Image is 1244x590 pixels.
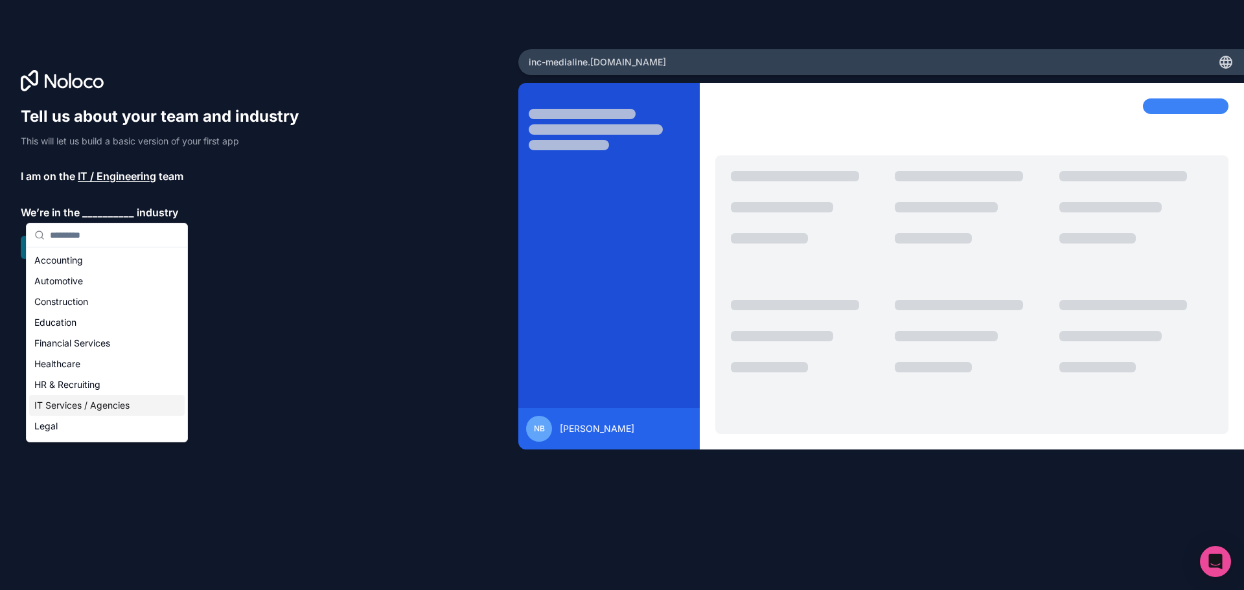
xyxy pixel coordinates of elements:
[21,205,80,220] span: We’re in the
[29,374,185,395] div: HR & Recruiting
[29,416,185,437] div: Legal
[560,422,634,435] span: [PERSON_NAME]
[21,106,311,127] h1: Tell us about your team and industry
[137,205,178,220] span: industry
[29,291,185,312] div: Construction
[1200,546,1231,577] div: Open Intercom Messenger
[29,312,185,333] div: Education
[29,437,185,457] div: Manufacturing
[29,395,185,416] div: IT Services / Agencies
[21,135,311,148] p: This will let us build a basic version of your first app
[27,247,187,442] div: Suggestions
[534,424,545,434] span: NB
[29,333,185,354] div: Financial Services
[78,168,156,184] span: IT / Engineering
[29,250,185,271] div: Accounting
[29,271,185,291] div: Automotive
[529,56,666,69] span: inc-medialine .[DOMAIN_NAME]
[159,168,183,184] span: team
[21,168,75,184] span: I am on the
[82,205,134,220] span: __________
[29,354,185,374] div: Healthcare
